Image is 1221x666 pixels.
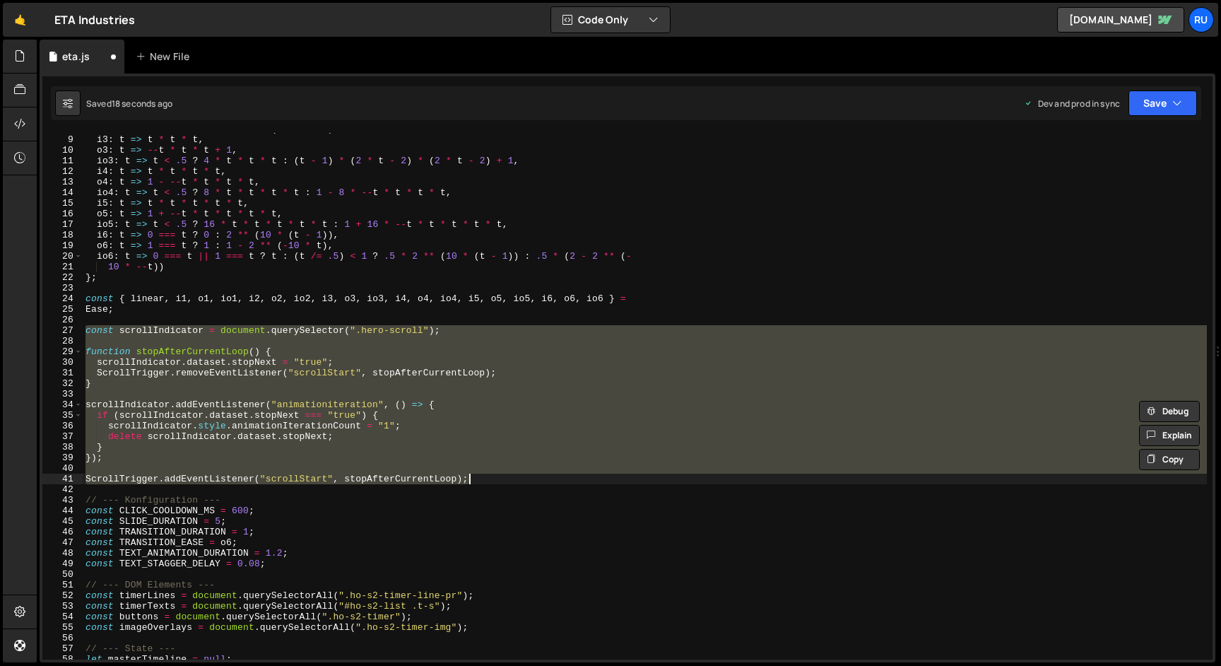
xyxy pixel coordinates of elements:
[42,209,83,219] div: 16
[42,569,83,580] div: 50
[1024,98,1120,110] div: Dev and prod in sync
[42,315,83,325] div: 26
[42,495,83,506] div: 43
[42,463,83,474] div: 40
[42,442,83,452] div: 38
[1139,449,1200,470] button: Copy
[42,357,83,368] div: 30
[42,654,83,665] div: 58
[42,187,83,198] div: 14
[1128,90,1197,116] button: Save
[42,474,83,484] div: 41
[42,537,83,548] div: 47
[42,198,83,209] div: 15
[42,304,83,315] div: 25
[42,230,83,240] div: 18
[551,7,670,33] button: Code Only
[42,272,83,283] div: 22
[42,612,83,622] div: 54
[42,452,83,463] div: 39
[42,410,83,421] div: 35
[42,134,83,145] div: 9
[3,3,37,37] a: 🤙
[42,431,83,442] div: 37
[42,156,83,166] div: 11
[42,262,83,272] div: 21
[42,622,83,633] div: 55
[42,580,83,590] div: 51
[42,293,83,304] div: 24
[42,240,83,251] div: 19
[42,368,83,378] div: 31
[42,251,83,262] div: 20
[112,98,172,110] div: 18 seconds ago
[42,283,83,293] div: 23
[1139,401,1200,422] button: Debug
[42,336,83,346] div: 28
[62,49,90,64] div: eta.js
[42,643,83,654] div: 57
[136,49,195,64] div: New File
[42,399,83,410] div: 34
[42,219,83,230] div: 17
[42,421,83,431] div: 36
[86,98,172,110] div: Saved
[1139,425,1200,446] button: Explain
[42,516,83,527] div: 45
[1057,7,1184,33] a: [DOMAIN_NAME]
[1188,7,1214,33] a: Ru
[42,378,83,389] div: 32
[42,506,83,516] div: 44
[42,484,83,495] div: 42
[42,145,83,156] div: 10
[42,527,83,537] div: 46
[42,346,83,357] div: 29
[42,633,83,643] div: 56
[42,601,83,612] div: 53
[42,325,83,336] div: 27
[54,11,135,28] div: ETA Industries
[42,166,83,177] div: 12
[42,590,83,601] div: 52
[42,548,83,559] div: 48
[42,559,83,569] div: 49
[42,177,83,187] div: 13
[42,389,83,399] div: 33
